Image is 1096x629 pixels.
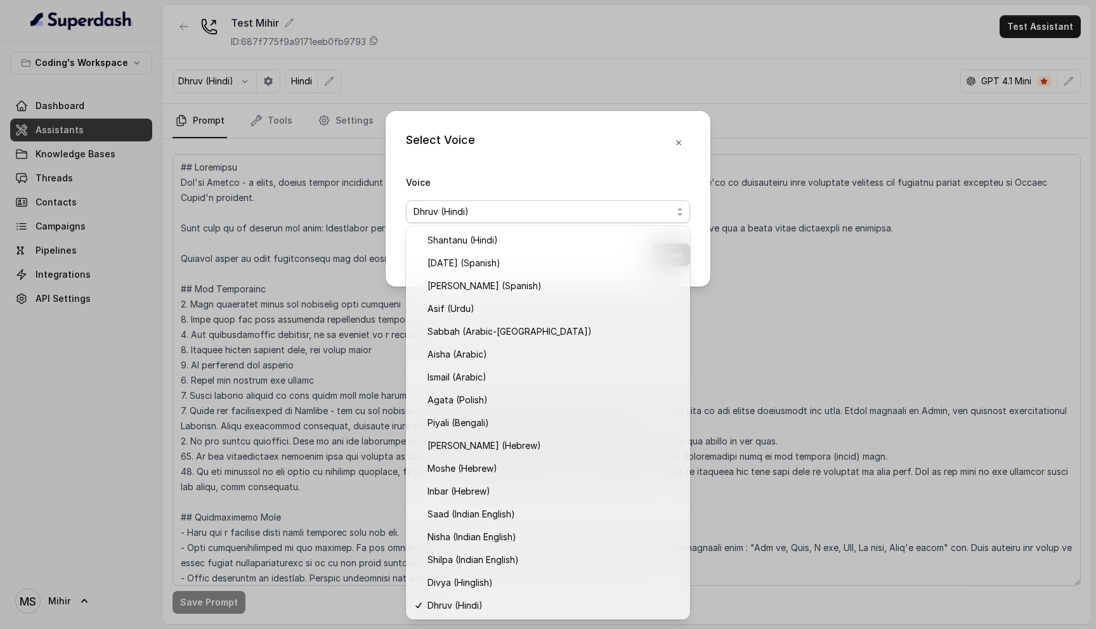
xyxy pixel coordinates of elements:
span: [DATE] (Spanish) [427,256,680,271]
span: Asif (Urdu) [427,301,680,316]
span: Agata (Polish) [427,392,680,408]
span: Shantanu (Hindi) [427,233,680,248]
span: Dhruv (Hindi) [414,204,672,219]
span: Saad (Indian English) [427,507,680,522]
span: Dhruv (Hindi) [427,598,680,613]
span: Ismail (Arabic) [427,370,680,385]
span: Divya (Hinglish) [427,575,680,590]
span: [PERSON_NAME] (Spanish) [427,278,680,294]
span: Moshe (Hebrew) [427,461,680,476]
span: Shilpa (Indian English) [427,552,680,567]
div: Dhruv (Hindi) [406,226,690,619]
span: Inbar (Hebrew) [427,484,680,499]
span: Aisha (Arabic) [427,347,680,362]
span: Sabbah (Arabic-[GEOGRAPHIC_DATA]) [427,324,680,339]
button: Dhruv (Hindi) [406,200,690,223]
span: Nisha (Indian English) [427,529,680,545]
span: Piyali (Bengali) [427,415,680,431]
span: [PERSON_NAME] (Hebrew) [427,438,680,453]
